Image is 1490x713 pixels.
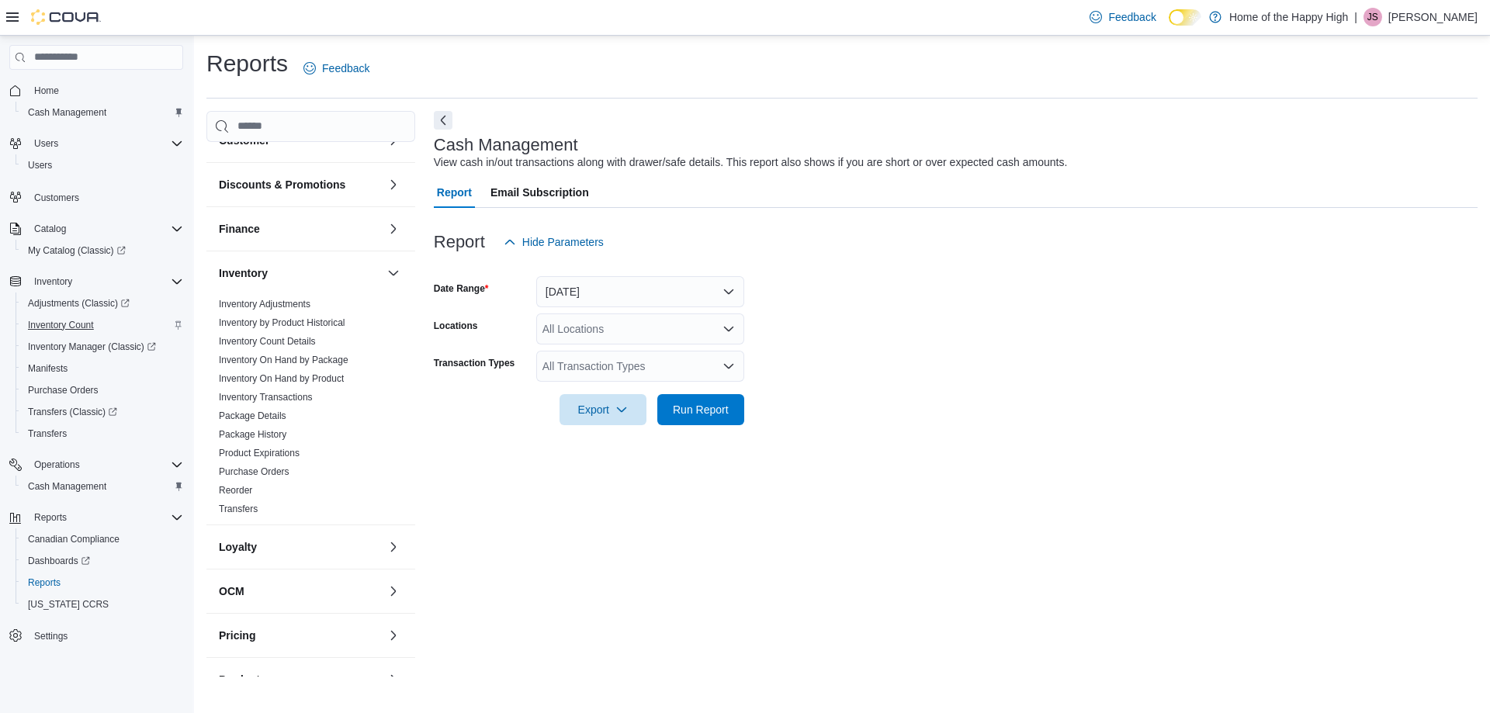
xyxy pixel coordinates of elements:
[219,298,310,310] span: Inventory Adjustments
[16,476,189,497] button: Cash Management
[22,530,126,549] a: Canadian Compliance
[28,533,120,545] span: Canadian Compliance
[28,159,52,171] span: Users
[28,220,183,238] span: Catalog
[16,358,189,379] button: Manifests
[722,323,735,335] button: Open list of options
[384,626,403,645] button: Pricing
[22,337,183,356] span: Inventory Manager (Classic)
[219,448,300,459] a: Product Expirations
[219,485,252,496] a: Reorder
[28,244,126,257] span: My Catalog (Classic)
[28,627,74,646] a: Settings
[434,233,485,251] h3: Report
[34,137,58,150] span: Users
[22,552,96,570] a: Dashboards
[219,317,345,329] span: Inventory by Product Historical
[28,598,109,611] span: [US_STATE] CCRS
[22,359,183,378] span: Manifests
[28,272,78,291] button: Inventory
[434,357,515,369] label: Transaction Types
[722,360,735,372] button: Open list of options
[28,272,183,291] span: Inventory
[28,220,72,238] button: Catalog
[22,381,105,400] a: Purchase Orders
[16,401,189,423] a: Transfers (Classic)
[219,466,289,478] span: Purchase Orders
[657,394,744,425] button: Run Report
[22,103,183,122] span: Cash Management
[3,133,189,154] button: Users
[219,466,289,477] a: Purchase Orders
[219,221,381,237] button: Finance
[22,552,183,570] span: Dashboards
[1083,2,1162,33] a: Feedback
[219,484,252,497] span: Reorder
[219,177,381,192] button: Discounts & Promotions
[16,154,189,176] button: Users
[28,134,64,153] button: Users
[219,265,268,281] h3: Inventory
[16,594,189,615] button: [US_STATE] CCRS
[219,672,381,687] button: Products
[219,672,266,687] h3: Products
[22,359,74,378] a: Manifests
[434,320,478,332] label: Locations
[34,459,80,471] span: Operations
[16,528,189,550] button: Canadian Compliance
[219,373,344,384] a: Inventory On Hand by Product
[22,530,183,549] span: Canadian Compliance
[34,85,59,97] span: Home
[219,583,244,599] h3: OCM
[22,337,162,356] a: Inventory Manager (Classic)
[28,297,130,310] span: Adjustments (Classic)
[1364,8,1382,26] div: Jessica Semple
[22,156,183,175] span: Users
[206,48,288,79] h1: Reports
[219,177,345,192] h3: Discounts & Promotions
[9,73,183,687] nav: Complex example
[560,394,646,425] button: Export
[219,539,381,555] button: Loyalty
[34,511,67,524] span: Reports
[28,189,85,207] a: Customers
[22,316,100,334] a: Inventory Count
[28,508,183,527] span: Reports
[28,576,61,589] span: Reports
[1388,8,1478,26] p: [PERSON_NAME]
[28,134,183,153] span: Users
[28,455,86,474] button: Operations
[384,175,403,194] button: Discounts & Promotions
[219,317,345,328] a: Inventory by Product Historical
[3,185,189,208] button: Customers
[522,234,604,250] span: Hide Parameters
[536,276,744,307] button: [DATE]
[219,628,255,643] h3: Pricing
[22,241,132,260] a: My Catalog (Classic)
[219,335,316,348] span: Inventory Count Details
[28,508,73,527] button: Reports
[219,583,381,599] button: OCM
[219,336,316,347] a: Inventory Count Details
[1354,8,1357,26] p: |
[673,402,729,417] span: Run Report
[28,455,183,474] span: Operations
[28,555,90,567] span: Dashboards
[322,61,369,76] span: Feedback
[22,595,115,614] a: [US_STATE] CCRS
[434,111,452,130] button: Next
[569,394,637,425] span: Export
[1367,8,1378,26] span: JS
[28,480,106,493] span: Cash Management
[22,595,183,614] span: Washington CCRS
[28,362,68,375] span: Manifests
[297,53,376,84] a: Feedback
[31,9,101,25] img: Cova
[434,154,1068,171] div: View cash in/out transactions along with drawer/safe details. This report also shows if you are s...
[22,424,73,443] a: Transfers
[16,292,189,314] a: Adjustments (Classic)
[22,403,183,421] span: Transfers (Classic)
[28,81,183,100] span: Home
[219,539,257,555] h3: Loyalty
